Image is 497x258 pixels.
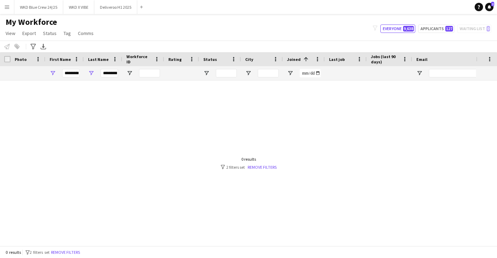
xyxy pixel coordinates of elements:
span: 2 [491,2,494,6]
a: Status [40,29,59,38]
span: First Name [50,57,71,62]
span: Tag [64,30,71,36]
a: 2 [485,3,494,11]
span: Jobs (last 90 days) [371,54,400,64]
div: 2 filters set [221,165,277,170]
button: Open Filter Menu [287,70,293,76]
button: Open Filter Menu [416,70,423,76]
button: Applicants127 [418,25,454,33]
span: Export [22,30,36,36]
div: 0 results [221,156,277,162]
span: Workforce ID [126,54,152,64]
a: Export [20,29,39,38]
span: Joined [287,57,301,62]
span: Email [416,57,427,62]
button: Open Filter Menu [88,70,94,76]
button: Deliveroo H1 2025 [94,0,137,14]
input: Joined Filter Input [300,69,321,77]
app-action-btn: Export XLSX [39,42,47,51]
span: Photo [15,57,27,62]
button: Everyone9,638 [380,25,415,33]
input: City Filter Input [258,69,279,77]
app-action-btn: Advanced filters [29,42,37,51]
input: Workforce ID Filter Input [139,69,160,77]
span: Last Name [88,57,109,62]
input: Column with Header Selection [4,56,10,62]
span: My Workforce [6,17,57,27]
span: Status [43,30,57,36]
button: Open Filter Menu [245,70,251,76]
a: View [3,29,18,38]
a: Comms [75,29,96,38]
span: 127 [445,26,453,32]
span: Last job [329,57,345,62]
span: Rating [168,57,182,62]
button: WKD Blue Crew 24/25 [14,0,63,14]
span: City [245,57,253,62]
a: Remove filters [248,165,277,170]
span: Comms [78,30,94,36]
span: Status [203,57,217,62]
a: Tag [61,29,74,38]
button: Remove filters [50,249,81,256]
input: Status Filter Input [216,69,237,77]
input: First Name Filter Input [62,69,80,77]
button: Open Filter Menu [126,70,133,76]
button: Open Filter Menu [203,70,210,76]
button: Open Filter Menu [50,70,56,76]
button: WKD X VIBE [63,0,94,14]
span: 2 filters set [30,250,50,255]
input: Last Name Filter Input [101,69,118,77]
span: View [6,30,15,36]
span: 9,638 [403,26,414,32]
